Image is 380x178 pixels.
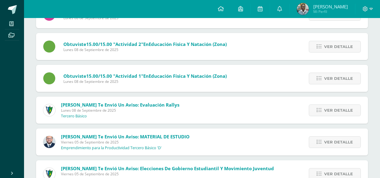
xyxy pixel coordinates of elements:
[43,136,55,148] img: eaa624bfc361f5d4e8a554d75d1a3cf6.png
[63,41,227,47] span: Obtuviste en
[63,73,227,79] span: Obtuviste en
[61,146,162,150] p: Emprendimiento para la Productividad Tercero Básico 'D'
[324,137,353,148] span: Ver detalle
[63,47,227,52] span: Lunes 08 de Septiembre de 2025
[86,41,112,47] span: 15.00/15.00
[113,73,143,79] span: "Actividad 1"
[61,171,274,176] span: Viernes 05 de Septiembre de 2025
[149,73,227,79] span: Educación Física y Natación (Zona)
[324,41,353,52] span: Ver detalle
[313,4,348,10] span: [PERSON_NAME]
[61,108,179,113] span: Lunes 08 de Septiembre de 2025
[313,9,348,14] span: Mi Perfil
[61,114,87,119] p: Tercero Básico
[61,140,190,145] span: Viernes 05 de Septiembre de 2025
[61,102,179,108] span: [PERSON_NAME] te envió un aviso: Evaluación Rallys
[324,105,353,116] span: Ver detalle
[113,41,143,47] span: "Actividad 2"
[297,3,309,15] img: 68d853dc98f1f1af4b37f6310fc34bca.png
[63,79,227,84] span: Lunes 08 de Septiembre de 2025
[61,134,190,140] span: [PERSON_NAME] te envió un aviso: MATERIAL DE ESTUDIO
[149,41,227,47] span: Educación Física y Natación (Zona)
[324,73,353,84] span: Ver detalle
[61,165,274,171] span: [PERSON_NAME] te envió un aviso: Elecciones de Gobierno Estudiantil y Movimiento Juventud
[43,104,55,116] img: 9f174a157161b4ddbe12118a61fed988.png
[86,73,112,79] span: 15.00/15.00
